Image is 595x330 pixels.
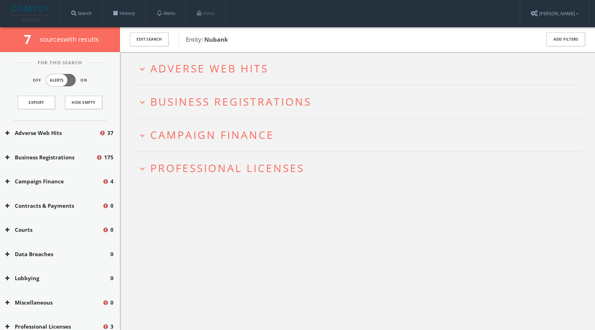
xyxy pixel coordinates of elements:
button: expand_moreProfessional Licenses [138,162,583,174]
button: Campaign Finance [5,177,102,185]
img: illumis [11,5,50,22]
button: expand_moreBusiness Registrations [138,96,583,107]
button: Add Filters [546,33,585,46]
button: Miscellaneous [5,299,102,307]
span: Professional Licenses [150,161,304,175]
span: source s with results [40,35,99,43]
span: 0 [110,274,114,282]
b: Nubank [204,35,228,43]
span: Entity: [186,35,228,43]
button: Data Breaches [5,250,110,258]
button: Edit Search [130,33,169,46]
span: 0 [110,299,114,307]
span: Campaign Finance [150,128,274,142]
span: 7 [24,31,37,47]
a: Export [18,96,55,109]
button: Lobbying [5,274,110,282]
button: Adverse Web Hits [5,129,99,137]
span: 0 [110,226,114,234]
i: expand_more [138,164,147,173]
button: Courts [5,226,102,234]
i: expand_more [138,131,147,140]
span: For This Search [32,59,87,66]
span: Adverse Web Hits [150,61,268,76]
button: Hide Empty [65,96,102,109]
span: 37 [107,129,114,137]
span: On [80,77,87,83]
button: expand_moreAdverse Web Hits [138,63,583,74]
span: 175 [104,153,114,161]
span: 0 [110,202,114,210]
span: Business Registrations [150,94,311,109]
span: 0 [110,250,114,258]
i: expand_more [138,98,147,107]
i: expand_more [138,64,147,74]
span: 4 [110,177,114,185]
button: expand_moreCampaign Finance [138,129,583,141]
span: Off [33,77,41,83]
button: Contracts & Payments [5,202,102,210]
button: Business Registrations [5,153,96,161]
